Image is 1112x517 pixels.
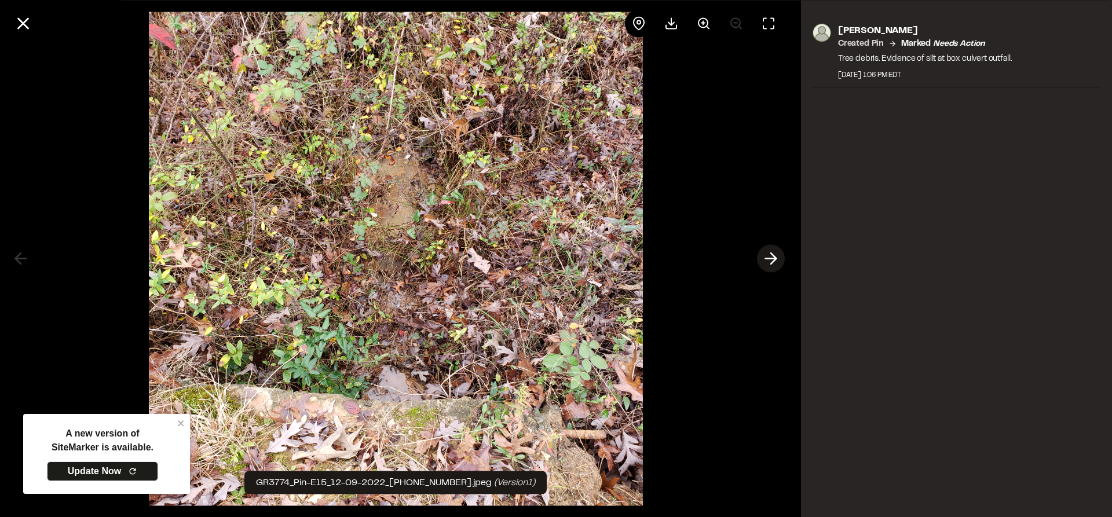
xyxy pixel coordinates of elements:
button: Next photo [757,245,785,273]
p: Marked [901,37,985,50]
p: [PERSON_NAME] [838,23,1012,37]
button: Toggle Fullscreen [755,9,782,37]
div: [DATE] 1:06 PM EDT [838,69,1012,80]
div: View pin on map [625,9,653,37]
button: Close modal [9,9,37,37]
button: Zoom in [690,9,718,37]
p: Tree debris. Evidence of silt at box culvert outfall. [838,52,1012,65]
img: photo [813,23,831,42]
em: needs action [933,40,985,47]
p: Created Pin [838,37,884,50]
